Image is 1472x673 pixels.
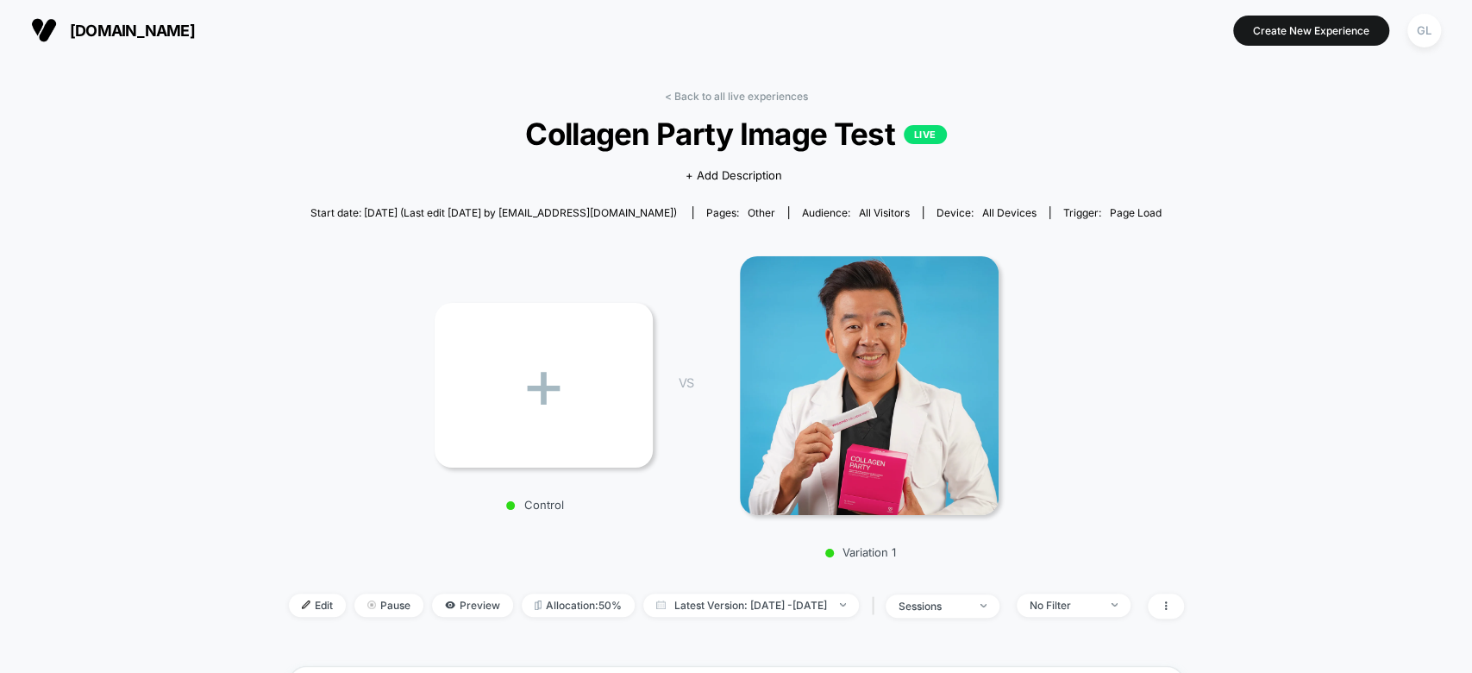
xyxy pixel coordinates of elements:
img: end [840,603,846,607]
div: No Filter [1030,599,1099,612]
span: other [748,206,775,219]
p: Variation 1 [710,545,1012,559]
div: + [435,303,653,468]
button: Create New Experience [1233,16,1389,46]
img: rebalance [535,601,542,610]
a: < Back to all live experiences [665,90,808,103]
p: Control [426,498,644,512]
span: All Visitors [859,206,910,219]
span: Start date: [DATE] (Last edit [DATE] by [EMAIL_ADDRESS][DOMAIN_NAME]) [310,206,677,219]
span: VS [679,375,692,390]
span: Device: [923,206,1049,219]
img: end [367,601,376,609]
img: Variation 1 main [740,256,999,515]
img: edit [302,601,310,609]
span: Page Load [1110,206,1162,219]
img: calendar [656,601,666,609]
img: Visually logo [31,17,57,43]
div: GL [1407,14,1441,47]
span: Collagen Party Image Test [333,116,1138,152]
div: Pages: [706,206,775,219]
span: + Add Description [686,167,782,185]
button: GL [1402,13,1446,48]
span: Edit [289,594,346,617]
div: sessions [899,600,968,613]
span: Preview [432,594,513,617]
div: Audience: [802,206,910,219]
button: [DOMAIN_NAME] [26,16,200,44]
img: end [980,604,987,607]
span: Pause [354,594,423,617]
span: Latest Version: [DATE] - [DATE] [643,594,859,617]
span: [DOMAIN_NAME] [70,22,195,40]
span: Allocation: 50% [522,594,635,617]
img: end [1112,603,1118,607]
div: Trigger: [1063,206,1162,219]
span: | [868,594,886,619]
span: all devices [982,206,1037,219]
p: LIVE [904,125,947,144]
